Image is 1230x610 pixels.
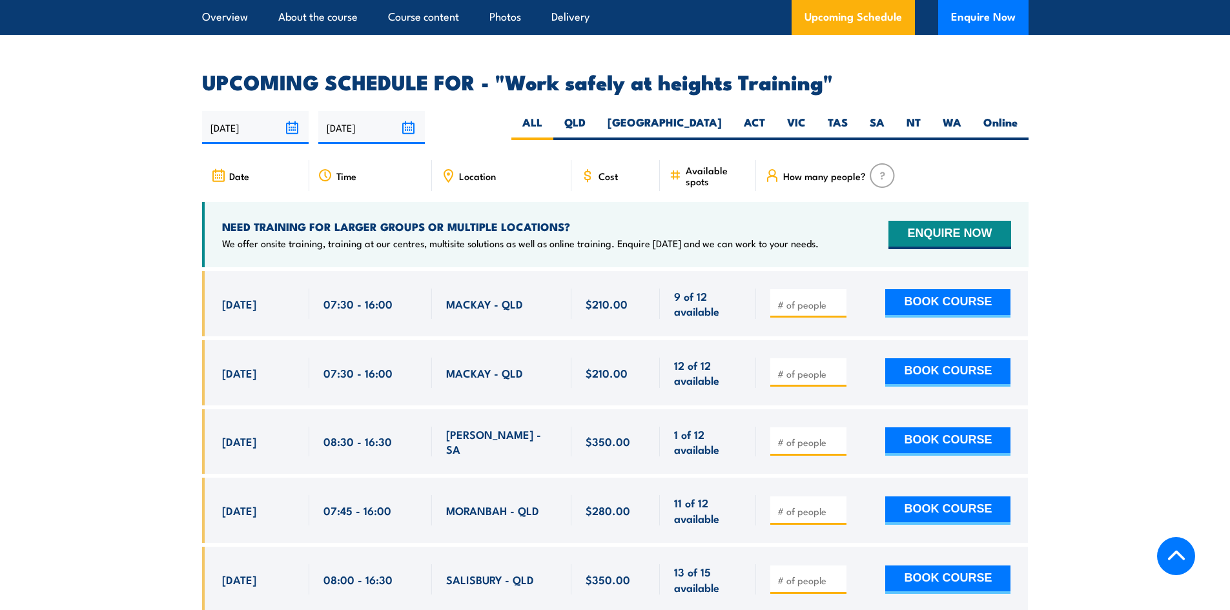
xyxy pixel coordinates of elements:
[323,434,392,449] span: 08:30 - 16:30
[222,237,819,250] p: We offer onsite training, training at our centres, multisite solutions as well as online training...
[586,572,630,587] span: $350.00
[885,358,1010,387] button: BOOK COURSE
[599,170,618,181] span: Cost
[733,115,776,140] label: ACT
[222,572,256,587] span: [DATE]
[777,436,842,449] input: # of people
[783,170,866,181] span: How many people?
[686,165,747,187] span: Available spots
[776,115,817,140] label: VIC
[323,296,393,311] span: 07:30 - 16:00
[318,111,425,144] input: To date
[222,219,819,234] h4: NEED TRAINING FOR LARGER GROUPS OR MULTIPLE LOCATIONS?
[586,365,628,380] span: $210.00
[896,115,932,140] label: NT
[777,574,842,587] input: # of people
[586,296,628,311] span: $210.00
[323,572,393,587] span: 08:00 - 16:30
[323,365,393,380] span: 07:30 - 16:00
[777,505,842,518] input: # of people
[446,503,539,518] span: MORANBAH - QLD
[777,367,842,380] input: # of people
[817,115,859,140] label: TAS
[511,115,553,140] label: ALL
[586,503,630,518] span: $280.00
[459,170,496,181] span: Location
[222,503,256,518] span: [DATE]
[859,115,896,140] label: SA
[553,115,597,140] label: QLD
[202,111,309,144] input: From date
[222,365,256,380] span: [DATE]
[674,358,742,388] span: 12 of 12 available
[597,115,733,140] label: [GEOGRAPHIC_DATA]
[777,298,842,311] input: # of people
[336,170,356,181] span: Time
[222,296,256,311] span: [DATE]
[885,496,1010,525] button: BOOK COURSE
[885,427,1010,456] button: BOOK COURSE
[932,115,972,140] label: WA
[446,427,557,457] span: [PERSON_NAME] - SA
[674,427,742,457] span: 1 of 12 available
[972,115,1029,140] label: Online
[885,289,1010,318] button: BOOK COURSE
[674,495,742,525] span: 11 of 12 available
[446,572,534,587] span: SALISBURY - QLD
[446,296,523,311] span: MACKAY - QLD
[674,289,742,319] span: 9 of 12 available
[222,434,256,449] span: [DATE]
[885,565,1010,594] button: BOOK COURSE
[229,170,249,181] span: Date
[586,434,630,449] span: $350.00
[446,365,523,380] span: MACKAY - QLD
[323,503,391,518] span: 07:45 - 16:00
[888,221,1010,249] button: ENQUIRE NOW
[674,564,742,595] span: 13 of 15 available
[202,72,1029,90] h2: UPCOMING SCHEDULE FOR - "Work safely at heights Training"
